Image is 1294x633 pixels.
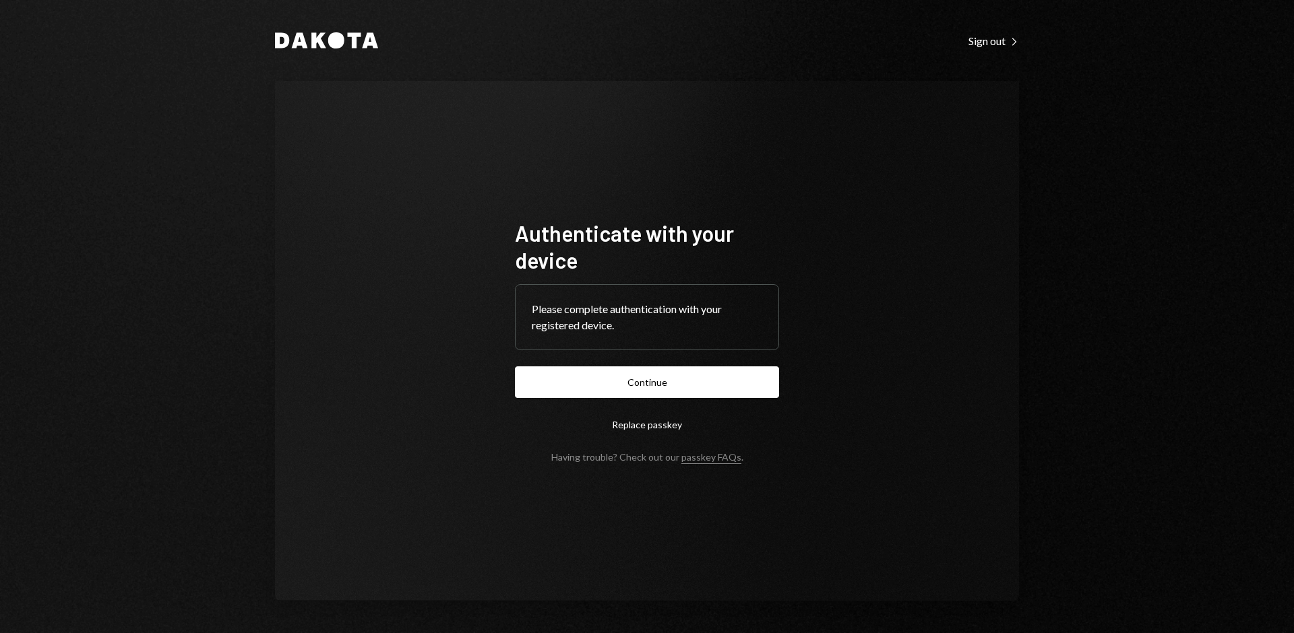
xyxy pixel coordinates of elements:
[681,451,741,464] a: passkey FAQs
[968,34,1019,48] div: Sign out
[515,366,779,398] button: Continue
[515,220,779,273] h1: Authenticate with your device
[968,33,1019,48] a: Sign out
[532,301,762,333] div: Please complete authentication with your registered device.
[515,409,779,440] button: Replace passkey
[551,451,743,463] div: Having trouble? Check out our .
